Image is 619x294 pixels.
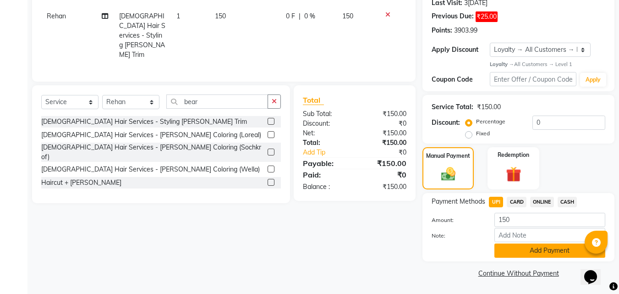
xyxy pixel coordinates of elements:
label: Fixed [476,129,490,138]
div: Points: [432,26,452,35]
a: Continue Without Payment [424,269,613,278]
div: ₹0 [355,169,413,180]
div: All Customers → Level 1 [490,61,605,68]
img: _gift.svg [501,165,526,183]
div: ₹0 [365,148,414,157]
iframe: chat widget [581,257,610,285]
div: Apply Discount [432,45,489,55]
label: Redemption [498,151,529,159]
div: 3903.99 [454,26,477,35]
div: [DEMOGRAPHIC_DATA] Hair Services - [PERSON_NAME] Coloring (Loreal) [41,130,261,140]
div: Discount: [432,118,460,128]
input: Enter Offer / Coupon Code [490,72,576,86]
span: 150 [215,12,226,20]
span: Total [303,95,324,105]
input: Amount [494,213,605,227]
strong: Loyalty → [490,61,514,67]
div: ₹150.00 [355,138,413,148]
label: Percentage [476,117,505,126]
div: ₹150.00 [355,109,413,119]
span: ₹25.00 [476,11,498,22]
span: Rehan [47,12,66,20]
div: [DEMOGRAPHIC_DATA] Hair Services - [PERSON_NAME] Coloring (Wella) [41,165,260,174]
div: Balance : [296,182,355,192]
button: Apply [580,73,606,87]
input: Search or Scan [166,94,268,109]
input: Add Note [494,228,605,242]
img: _cash.svg [437,166,460,182]
span: ONLINE [530,197,554,207]
div: ₹0 [355,119,413,128]
div: Paid: [296,169,355,180]
span: 0 % [304,11,315,21]
span: CARD [507,197,526,207]
span: UPI [489,197,503,207]
span: 150 [342,12,353,20]
span: CASH [558,197,577,207]
div: ₹150.00 [355,182,413,192]
a: Add Tip [296,148,364,157]
div: Net: [296,128,355,138]
div: Service Total: [432,102,473,112]
div: ₹150.00 [477,102,501,112]
div: Total: [296,138,355,148]
div: Discount: [296,119,355,128]
label: Manual Payment [426,152,470,160]
label: Note: [425,232,487,240]
span: | [299,11,301,21]
div: Previous Due: [432,11,474,22]
span: Payment Methods [432,197,485,206]
div: [DEMOGRAPHIC_DATA] Hair Services - [PERSON_NAME] Coloring (Sochkrof) [41,143,264,162]
div: ₹150.00 [355,158,413,169]
span: 0 F [286,11,295,21]
div: Sub Total: [296,109,355,119]
span: 1 [176,12,180,20]
button: Add Payment [494,244,605,258]
div: ₹150.00 [355,128,413,138]
span: [DEMOGRAPHIC_DATA] Hair Services - Styling [PERSON_NAME] Trim [119,12,165,59]
div: Coupon Code [432,75,489,84]
div: Haircut + [PERSON_NAME] [41,178,121,188]
label: Amount: [425,216,487,224]
div: [DEMOGRAPHIC_DATA] Hair Services - Styling [PERSON_NAME] Trim [41,117,247,127]
div: Payable: [296,158,355,169]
